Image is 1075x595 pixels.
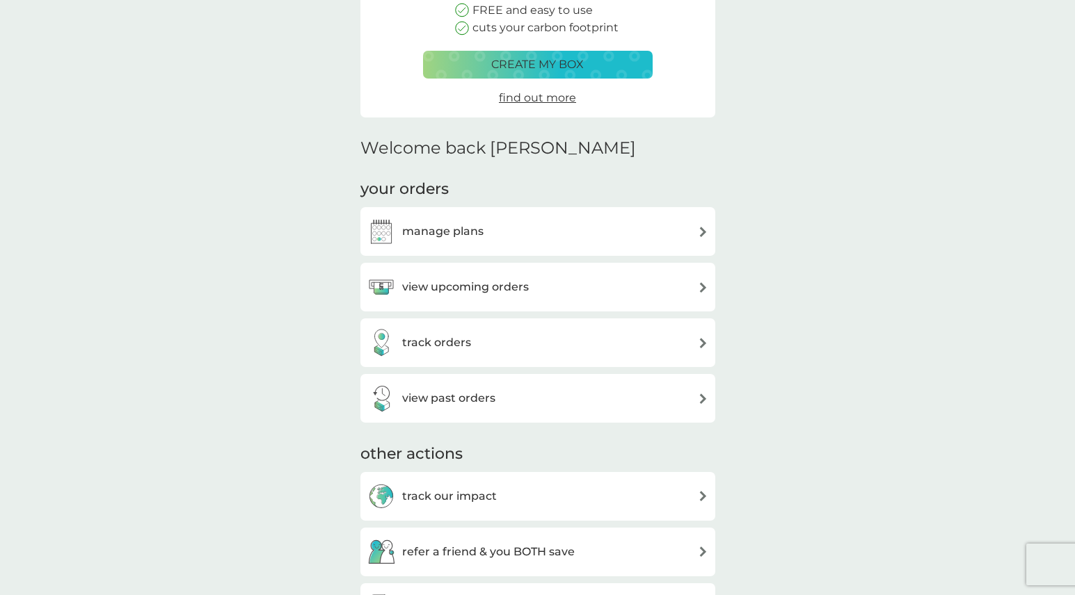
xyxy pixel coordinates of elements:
[698,393,708,404] img: arrow right
[499,91,576,104] span: find out more
[698,491,708,501] img: arrow right
[698,546,708,557] img: arrow right
[491,56,584,74] p: create my box
[698,338,708,348] img: arrow right
[360,179,449,200] h3: your orders
[499,89,576,107] a: find out more
[402,389,495,407] h3: view past orders
[472,1,593,19] p: FREE and easy to use
[698,227,708,237] img: arrow right
[360,138,636,158] h2: Welcome back [PERSON_NAME]
[360,443,463,465] h3: other actions
[402,487,497,505] h3: track our impact
[698,282,708,293] img: arrow right
[402,278,529,296] h3: view upcoming orders
[402,334,471,352] h3: track orders
[402,222,484,241] h3: manage plans
[423,51,653,79] button: create my box
[472,19,619,37] p: cuts your carbon footprint
[402,543,575,561] h3: refer a friend & you BOTH save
